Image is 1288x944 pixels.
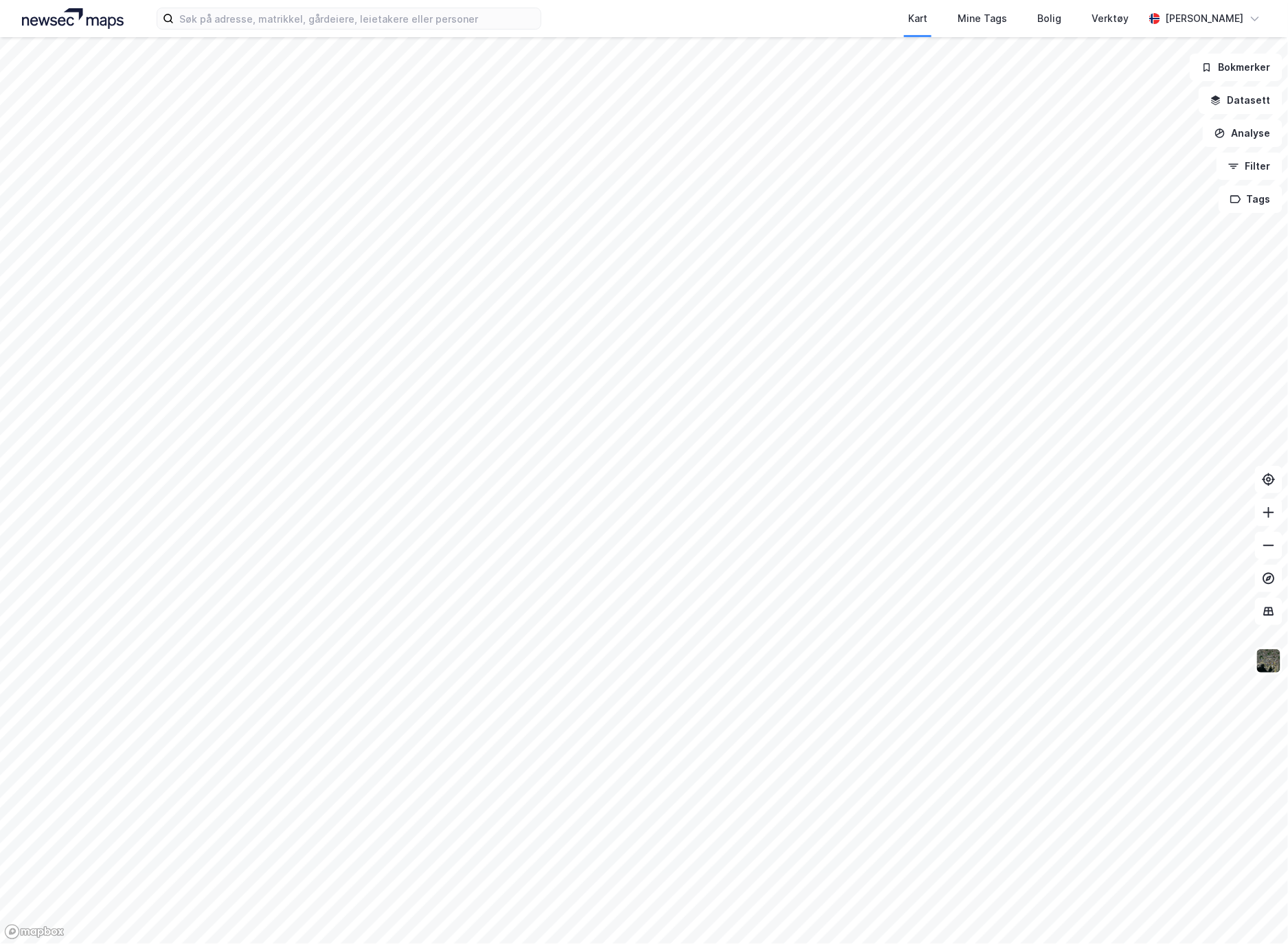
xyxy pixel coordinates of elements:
div: Kart [908,10,927,27]
div: Bolig [1037,10,1061,27]
div: Mine Tags [958,10,1007,27]
img: logo.a4113a55bc3d86da70a041830d287a7e.svg [22,8,124,29]
div: [PERSON_NAME] [1166,10,1244,27]
input: Søk på adresse, matrikkel, gårdeiere, leietakere eller personer [174,8,541,29]
div: Verktøy [1092,10,1129,27]
iframe: Chat Widget [1219,878,1288,944]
